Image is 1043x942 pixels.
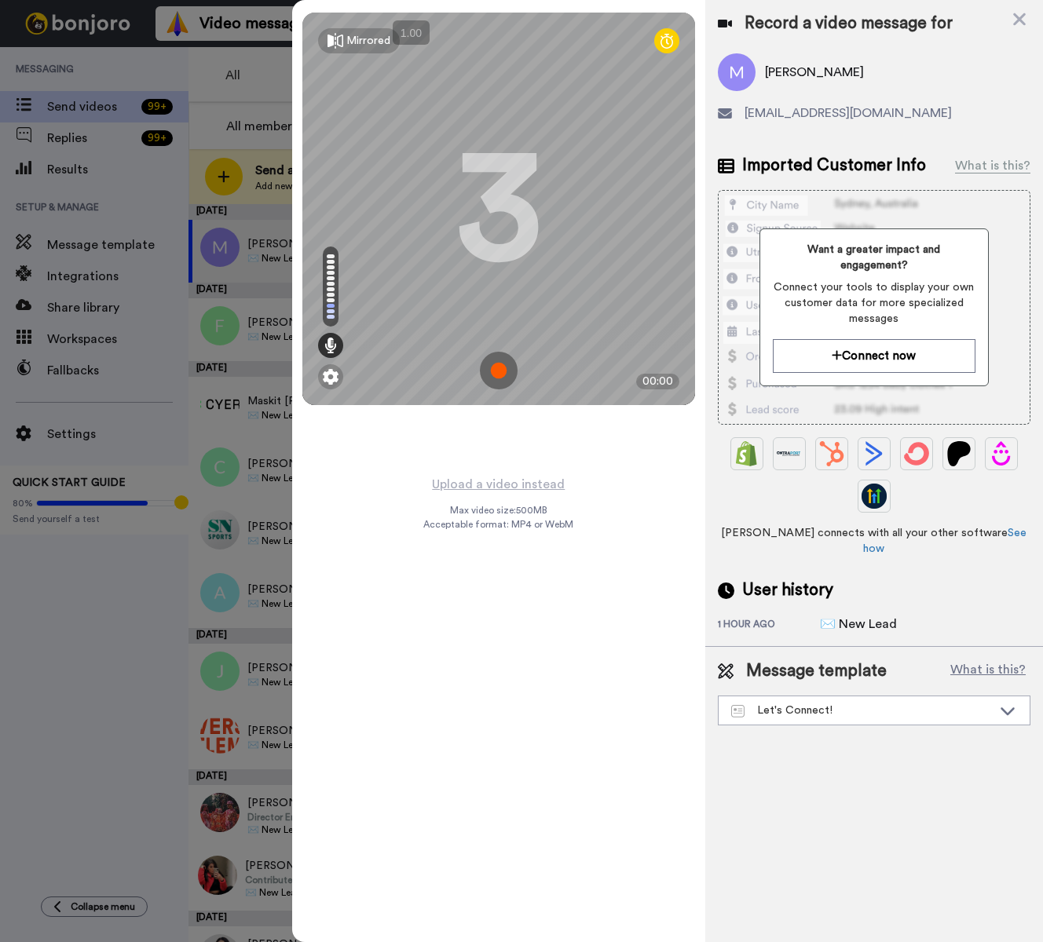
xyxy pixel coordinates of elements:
div: 1 hour ago [718,618,820,633]
span: [PERSON_NAME] connects with all your other software [718,525,1030,557]
span: [EMAIL_ADDRESS][DOMAIN_NAME] [745,104,952,122]
span: Connect your tools to display your own customer data for more specialized messages [773,279,975,327]
span: Acceptable format: MP4 or WebM [423,518,573,531]
button: What is this? [946,659,1030,683]
img: ic_record_start.svg [480,352,518,389]
img: Ontraport [777,441,802,466]
img: ic_gear.svg [323,369,339,385]
div: 3 [456,150,542,268]
span: Max video size: 500 MB [450,504,547,517]
span: User history [742,579,833,602]
button: Connect now [773,339,975,373]
img: Hubspot [819,441,844,466]
img: Drip [989,441,1014,466]
span: Want a greater impact and engagement? [773,242,975,273]
div: 00:00 [636,374,679,389]
a: See how [863,528,1027,554]
div: ✉️ New Lead [820,615,898,633]
button: Upload a video instead [427,474,569,495]
span: Imported Customer Info [742,154,926,177]
div: What is this? [955,156,1030,175]
img: Patreon [946,441,972,466]
img: GoHighLevel [862,484,887,509]
div: Let's Connect! [731,703,992,718]
span: Message template [746,659,887,683]
img: ActiveCampaign [862,441,887,466]
img: Message-temps.svg [731,705,745,717]
img: Shopify [734,441,759,466]
img: ConvertKit [904,441,929,466]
